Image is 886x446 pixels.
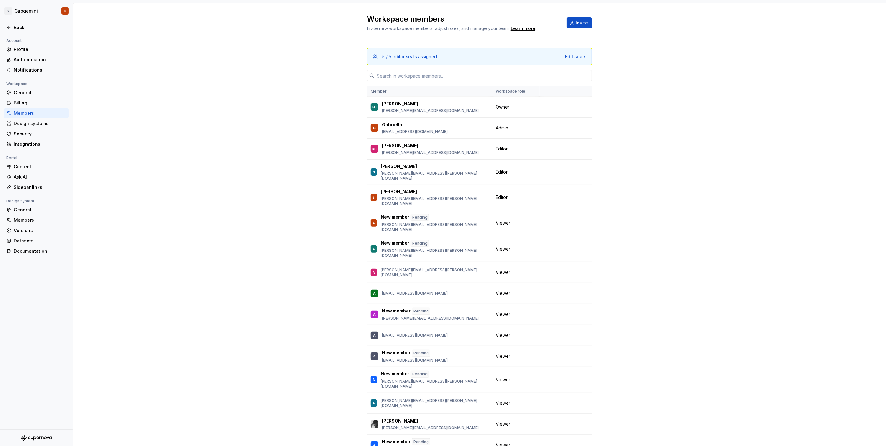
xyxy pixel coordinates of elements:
[496,269,510,276] span: Viewer
[14,207,66,213] div: General
[4,23,69,33] a: Back
[14,67,66,73] div: Notifications
[381,248,488,258] p: [PERSON_NAME][EMAIL_ADDRESS][PERSON_NAME][DOMAIN_NAME]
[367,14,559,24] h2: Workspace members
[412,308,430,315] div: Pending
[382,53,437,60] div: 5 / 5 editor seats assigned
[496,353,510,359] span: Viewer
[14,217,66,223] div: Members
[4,197,37,205] div: Design system
[496,377,510,383] span: Viewer
[496,311,510,317] span: Viewer
[374,70,592,81] input: Search in workspace members...
[373,377,375,383] div: A
[373,269,375,276] div: A
[382,308,411,315] p: New member
[381,267,488,277] p: [PERSON_NAME][EMAIL_ADDRESS][PERSON_NAME][DOMAIN_NAME]
[64,8,66,13] div: G
[492,86,540,97] th: Workspace role
[496,146,508,152] span: Editor
[14,141,66,147] div: Integrations
[4,37,24,44] div: Account
[496,104,509,110] span: Owner
[381,222,488,232] p: [PERSON_NAME][EMAIL_ADDRESS][PERSON_NAME][DOMAIN_NAME]
[381,214,409,221] p: New member
[14,46,66,53] div: Profile
[14,248,66,254] div: Documentation
[382,108,479,113] p: [PERSON_NAME][EMAIL_ADDRESS][DOMAIN_NAME]
[411,240,429,247] div: Pending
[382,350,411,357] p: New member
[4,154,20,162] div: Portal
[14,8,38,14] div: Capgemini
[372,104,377,110] div: FC
[382,438,411,445] p: New member
[381,163,417,170] p: [PERSON_NAME]
[510,26,536,31] span: .
[496,220,510,226] span: Viewer
[373,311,376,317] div: A
[381,398,488,408] p: [PERSON_NAME][EMAIL_ADDRESS][PERSON_NAME][DOMAIN_NAME]
[4,205,69,215] a: General
[382,358,448,363] p: [EMAIL_ADDRESS][DOMAIN_NAME]
[4,65,69,75] a: Notifications
[511,25,535,32] div: Learn more
[373,194,375,200] div: S
[373,332,376,338] div: A
[4,215,69,225] a: Members
[14,227,66,234] div: Versions
[496,421,510,427] span: Viewer
[14,57,66,63] div: Authentication
[496,290,510,296] span: Viewer
[382,129,448,134] p: [EMAIL_ADDRESS][DOMAIN_NAME]
[382,333,448,338] p: [EMAIL_ADDRESS][DOMAIN_NAME]
[372,146,377,152] div: KB
[21,435,52,441] svg: Supernova Logo
[4,172,69,182] a: Ask AI
[412,438,430,445] div: Pending
[373,220,375,226] div: A
[567,17,592,28] button: Invite
[371,420,378,428] img: Arnaud
[496,332,510,338] span: Viewer
[565,53,587,60] div: Edit seats
[382,291,448,296] p: [EMAIL_ADDRESS][DOMAIN_NAME]
[4,162,69,172] a: Content
[496,246,510,252] span: Viewer
[373,400,375,406] div: A
[373,169,375,175] div: N
[382,316,479,321] p: [PERSON_NAME][EMAIL_ADDRESS][DOMAIN_NAME]
[496,125,508,131] span: Admin
[4,226,69,236] a: Versions
[382,143,418,149] p: [PERSON_NAME]
[4,80,30,88] div: Workspace
[382,418,418,424] p: [PERSON_NAME]
[381,379,488,389] p: [PERSON_NAME][EMAIL_ADDRESS][PERSON_NAME][DOMAIN_NAME]
[412,350,430,357] div: Pending
[4,108,69,118] a: Members
[4,44,69,54] a: Profile
[382,150,479,155] p: [PERSON_NAME][EMAIL_ADDRESS][DOMAIN_NAME]
[381,196,488,206] p: [PERSON_NAME][EMAIL_ADDRESS][PERSON_NAME][DOMAIN_NAME]
[4,182,69,192] a: Sidebar links
[4,7,12,15] div: C
[382,425,479,430] p: [PERSON_NAME][EMAIL_ADDRESS][DOMAIN_NAME]
[381,371,409,378] p: New member
[496,194,508,200] span: Editor
[576,20,588,26] span: Invite
[4,246,69,256] a: Documentation
[373,246,375,252] div: A
[14,100,66,106] div: Billing
[381,171,488,181] p: [PERSON_NAME][EMAIL_ADDRESS][PERSON_NAME][DOMAIN_NAME]
[14,120,66,127] div: Design systems
[14,110,66,116] div: Members
[382,122,402,128] p: Gabriella
[1,4,71,18] button: CCapgeminiG
[14,131,66,137] div: Security
[373,290,376,296] div: A
[496,169,508,175] span: Editor
[14,238,66,244] div: Datasets
[382,101,418,107] p: [PERSON_NAME]
[4,55,69,65] a: Authentication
